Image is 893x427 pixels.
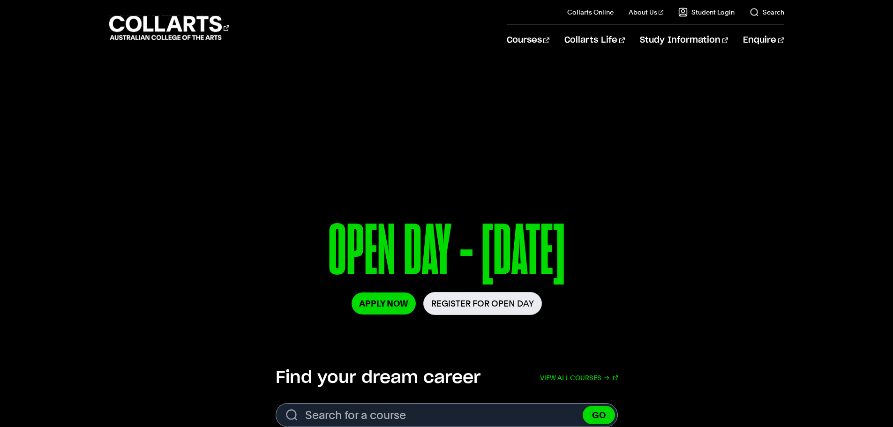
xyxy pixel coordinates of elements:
a: Collarts Life [564,25,625,56]
a: Student Login [678,7,735,17]
a: View all courses [540,367,618,388]
button: GO [583,406,615,424]
form: Search [276,403,618,427]
a: Study Information [640,25,728,56]
a: Collarts Online [567,7,614,17]
div: Go to homepage [109,15,229,41]
h2: Find your dream career [276,367,480,388]
a: Enquire [743,25,784,56]
a: About Us [629,7,663,17]
a: Apply Now [352,292,416,315]
a: Search [750,7,784,17]
a: Courses [507,25,549,56]
a: Register for Open Day [423,292,542,315]
p: OPEN DAY - [DATE] [185,215,708,292]
input: Search for a course [276,403,618,427]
